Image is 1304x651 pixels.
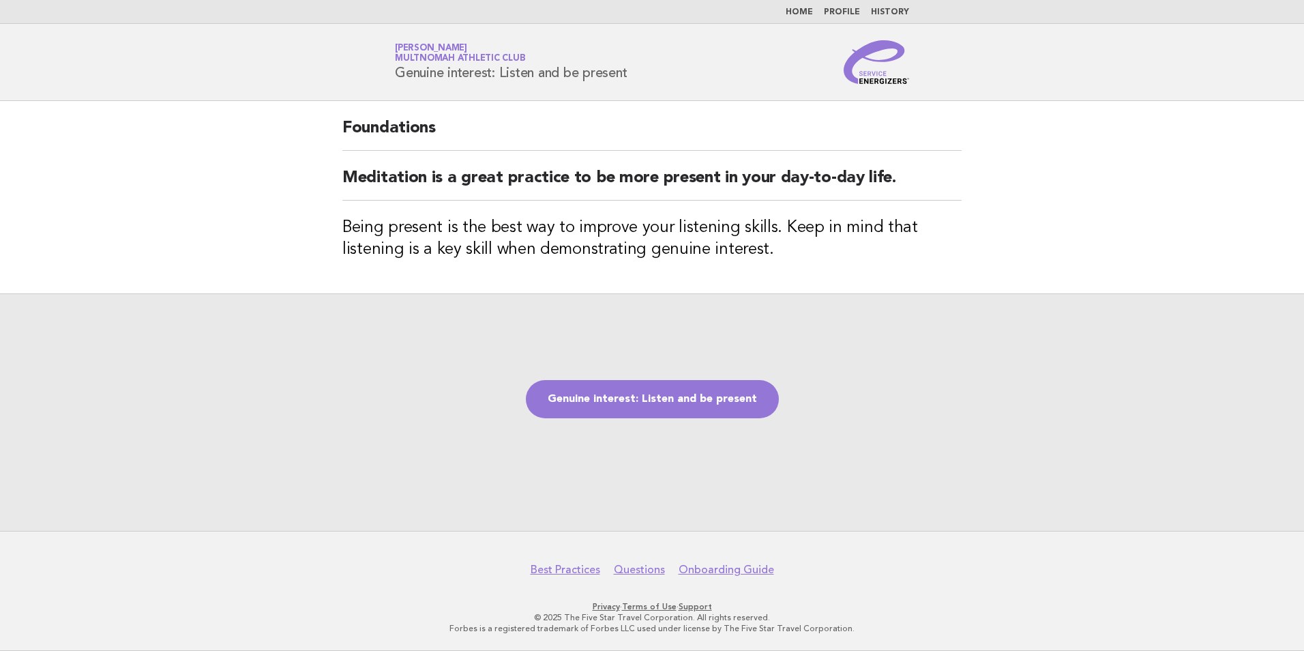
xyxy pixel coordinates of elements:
p: · · [235,601,1069,612]
a: Best Practices [531,563,600,577]
a: Genuine interest: Listen and be present [526,380,779,418]
img: Service Energizers [844,40,909,84]
a: Support [679,602,712,611]
h3: Being present is the best way to improve your listening skills. Keep in mind that listening is a ... [342,217,962,261]
h1: Genuine interest: Listen and be present [395,44,627,80]
a: Terms of Use [622,602,677,611]
a: Privacy [593,602,620,611]
a: Profile [824,8,860,16]
p: © 2025 The Five Star Travel Corporation. All rights reserved. [235,612,1069,623]
a: Home [786,8,813,16]
a: Onboarding Guide [679,563,774,577]
a: [PERSON_NAME]Multnomah Athletic Club [395,44,525,63]
a: Questions [614,563,665,577]
h2: Meditation is a great practice to be more present in your day-to-day life. [342,167,962,201]
span: Multnomah Athletic Club [395,55,525,63]
a: History [871,8,909,16]
p: Forbes is a registered trademark of Forbes LLC used under license by The Five Star Travel Corpora... [235,623,1069,634]
h2: Foundations [342,117,962,151]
